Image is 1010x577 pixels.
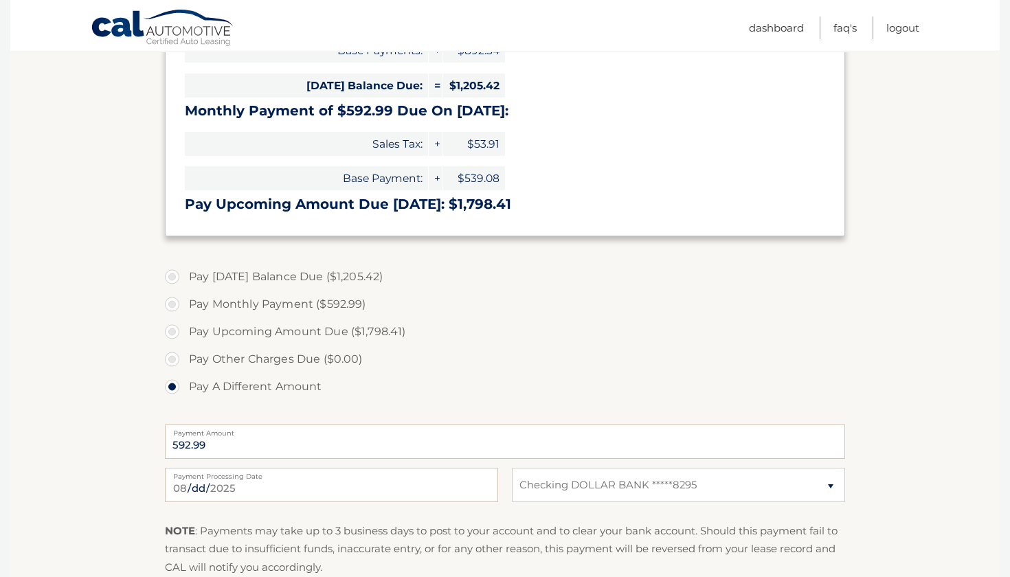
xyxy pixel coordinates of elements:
span: Base Payment: [185,166,428,190]
label: Pay A Different Amount [165,373,845,400]
span: = [429,73,442,98]
p: : Payments may take up to 3 business days to post to your account and to clear your bank account.... [165,522,845,576]
label: Pay Other Charges Due ($0.00) [165,346,845,373]
a: FAQ's [833,16,857,39]
strong: NOTE [165,524,195,537]
label: Payment Amount [165,425,845,435]
label: Payment Processing Date [165,468,498,479]
input: Payment Date [165,468,498,502]
span: Sales Tax: [185,132,428,156]
a: Cal Automotive [91,9,235,49]
a: Dashboard [749,16,804,39]
span: [DATE] Balance Due: [185,73,428,98]
a: Logout [886,16,919,39]
h3: Pay Upcoming Amount Due [DATE]: $1,798.41 [185,196,825,213]
label: Pay Upcoming Amount Due ($1,798.41) [165,318,845,346]
span: + [429,132,442,156]
label: Pay [DATE] Balance Due ($1,205.42) [165,263,845,291]
label: Pay Monthly Payment ($592.99) [165,291,845,318]
h3: Monthly Payment of $592.99 Due On [DATE]: [185,102,825,120]
span: $539.08 [443,166,505,190]
span: + [429,166,442,190]
span: $53.91 [443,132,505,156]
input: Payment Amount [165,425,845,459]
span: $1,205.42 [443,73,505,98]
